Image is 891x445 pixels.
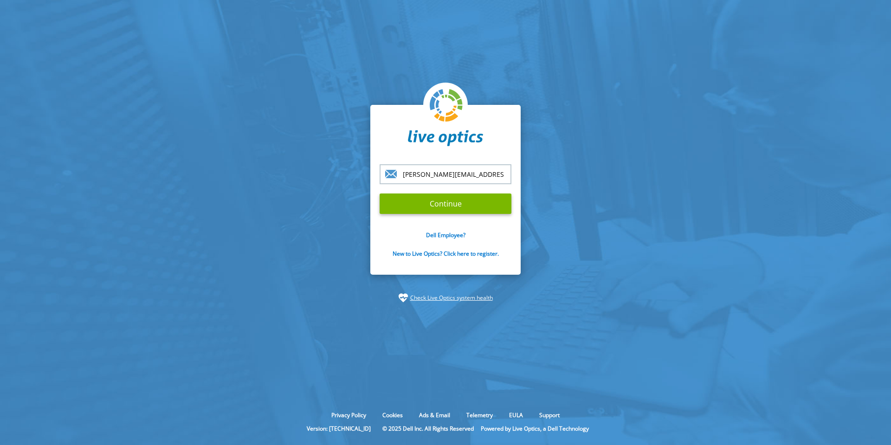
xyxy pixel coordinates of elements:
input: Continue [380,193,511,214]
li: Version: [TECHNICAL_ID] [302,425,375,432]
a: EULA [502,411,530,419]
input: email@address.com [380,164,511,184]
img: liveoptics-logo.svg [430,89,463,123]
img: status-check-icon.svg [399,293,408,303]
li: Powered by Live Optics, a Dell Technology [481,425,589,432]
li: © 2025 Dell Inc. All Rights Reserved [378,425,478,432]
a: Ads & Email [412,411,457,419]
a: Privacy Policy [324,411,373,419]
a: Support [532,411,567,419]
a: Check Live Optics system health [410,293,493,303]
a: Cookies [375,411,410,419]
img: liveoptics-word.svg [408,130,483,147]
a: New to Live Optics? Click here to register. [393,250,499,258]
a: Telemetry [459,411,500,419]
a: Dell Employee? [426,231,465,239]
